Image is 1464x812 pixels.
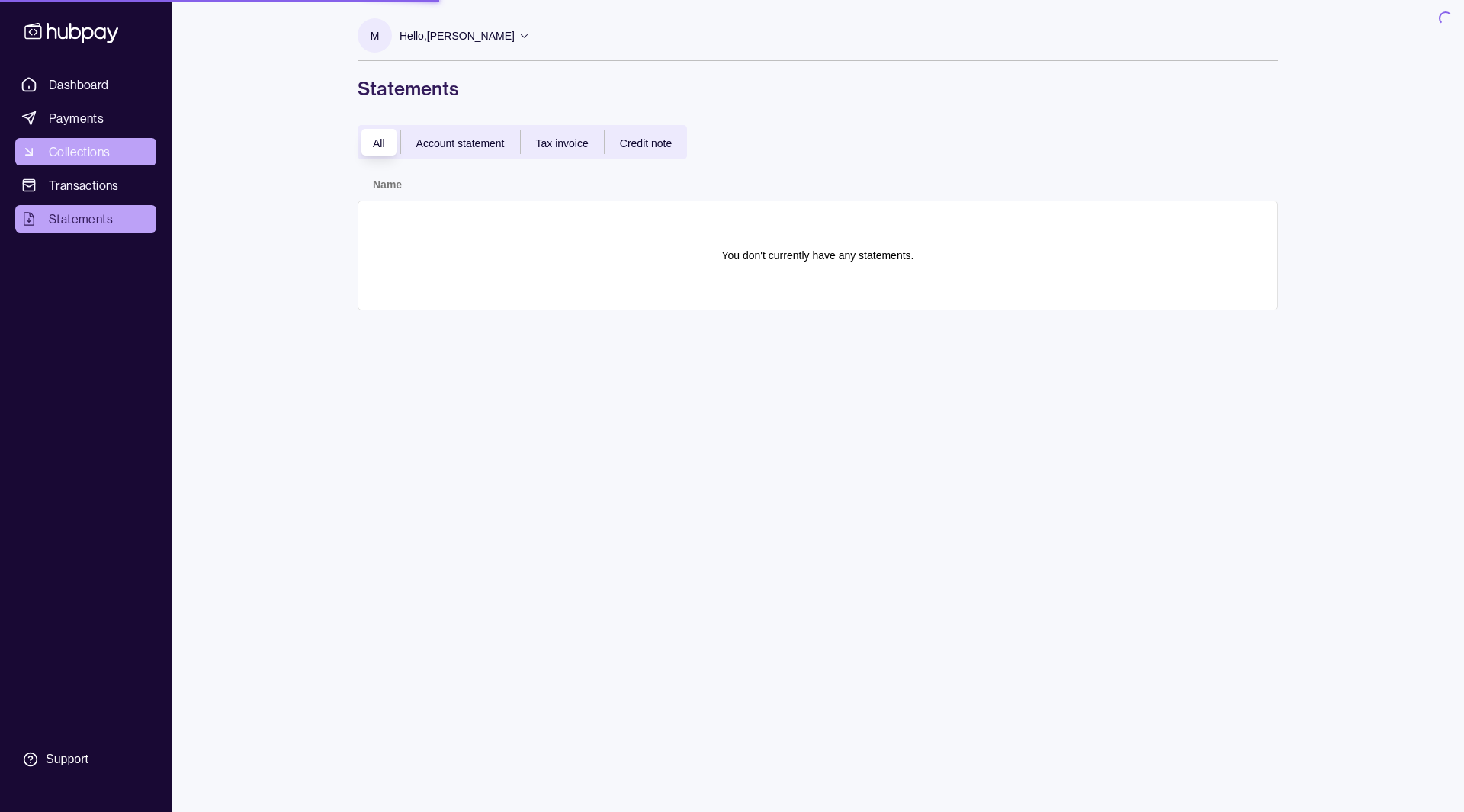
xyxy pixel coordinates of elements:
a: Statements [15,205,156,233]
a: Payments [15,104,156,132]
h1: Statements [358,76,1278,101]
div: documentTypes [358,125,687,159]
a: Collections [15,138,156,165]
span: Account statement [416,137,505,149]
span: Payments [49,109,104,127]
span: Credit note [620,137,672,149]
span: Transactions [49,176,119,194]
span: Dashboard [49,75,109,94]
span: All [373,137,385,149]
p: Name [373,178,402,191]
span: Statements [49,210,113,228]
div: Support [46,751,88,768]
p: M [371,27,380,44]
a: Support [15,743,156,775]
span: Tax invoice [536,137,589,149]
a: Dashboard [15,71,156,98]
span: Collections [49,143,110,161]
p: Hello, [PERSON_NAME] [400,27,515,44]
a: Transactions [15,172,156,199]
p: You don't currently have any statements. [722,247,914,264]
